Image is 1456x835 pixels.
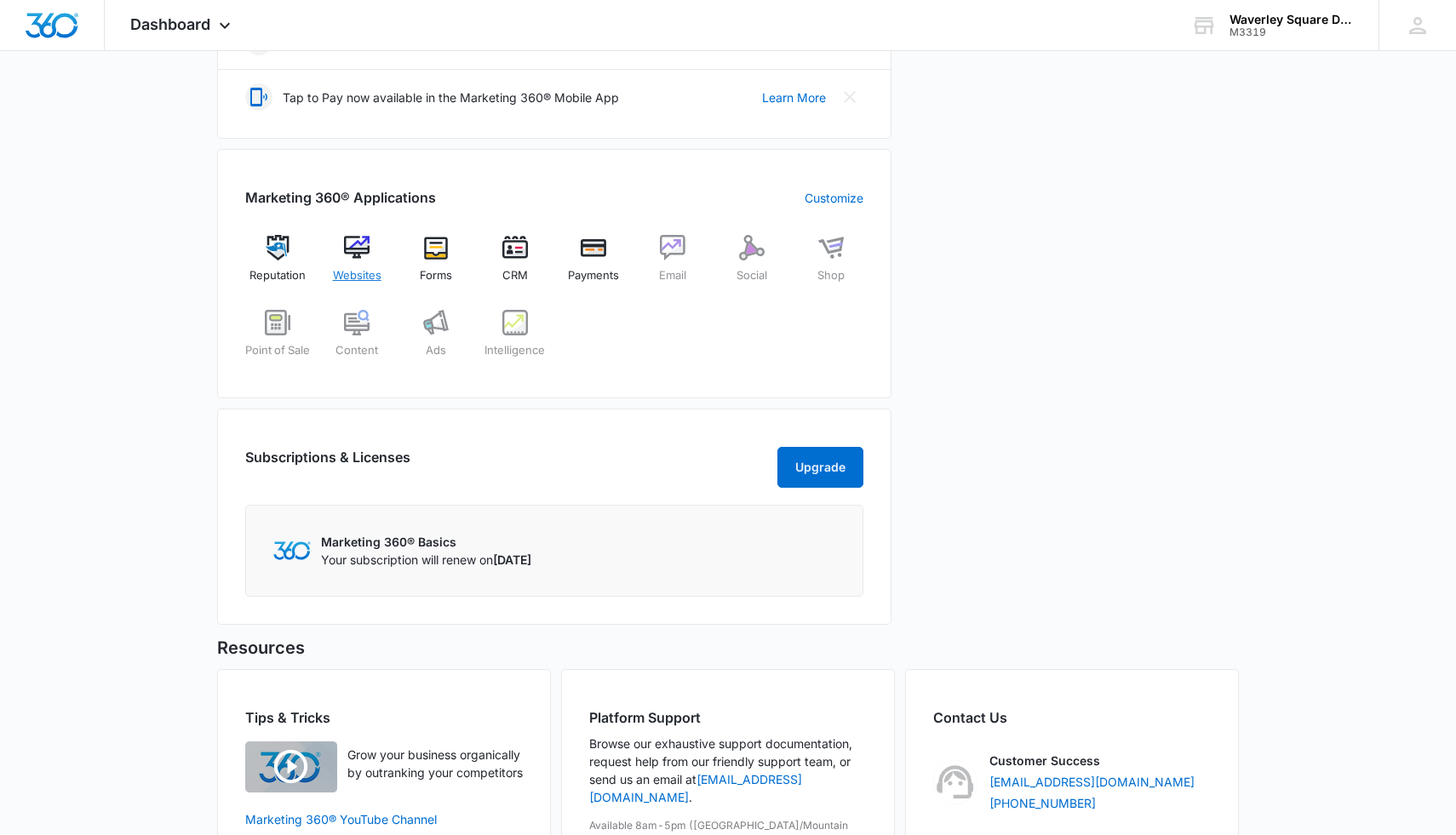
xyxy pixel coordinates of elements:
h5: Resources [217,635,1239,661]
img: Quick Overview Video [245,741,337,792]
button: Upgrade [777,447,863,488]
div: account name [1230,13,1354,26]
span: Point of Sale [245,342,310,359]
h2: Subscriptions & Licenses [245,447,410,481]
span: Websites [333,267,381,284]
a: [PHONE_NUMBER] [989,794,1096,812]
a: Marketing 360® YouTube Channel [245,810,523,828]
span: Content [335,342,378,359]
span: Intelligence [484,342,545,359]
a: Customize [805,189,863,207]
span: CRM [502,267,528,284]
span: Dashboard [130,15,210,33]
a: Shop [798,235,863,296]
button: Close [836,83,863,111]
img: Marketing 360 Logo [273,541,311,559]
span: [DATE] [493,552,531,567]
span: Social [737,267,767,284]
p: Tap to Pay now available in the Marketing 360® Mobile App [283,89,619,106]
h2: Marketing 360® Applications [245,187,436,208]
span: Shop [817,267,845,284]
a: Content [324,310,390,371]
p: Browse our exhaustive support documentation, request help from our friendly support team, or send... [589,735,867,806]
a: Learn More [762,89,826,106]
a: [EMAIL_ADDRESS][DOMAIN_NAME] [989,773,1195,791]
a: Email [640,235,706,296]
div: account id [1230,26,1354,38]
span: Payments [568,267,619,284]
span: Ads [426,342,446,359]
a: Reputation [245,235,311,296]
a: CRM [482,235,547,296]
a: Intelligence [482,310,547,371]
a: Websites [324,235,390,296]
a: Payments [561,235,627,296]
h2: Platform Support [589,707,867,728]
a: Social [719,235,785,296]
img: Customer Success [933,760,977,804]
p: Grow your business organically by outranking your competitors [347,746,523,781]
span: Reputation [249,267,306,284]
h2: Tips & Tricks [245,707,523,728]
a: Forms [404,235,469,296]
a: Point of Sale [245,310,311,371]
h2: Contact Us [933,707,1211,728]
p: Customer Success [989,752,1100,769]
p: Marketing 360® Basics [321,533,531,551]
a: Ads [404,310,469,371]
span: Forms [420,267,452,284]
span: Email [659,267,686,284]
p: Your subscription will renew on [321,551,531,569]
